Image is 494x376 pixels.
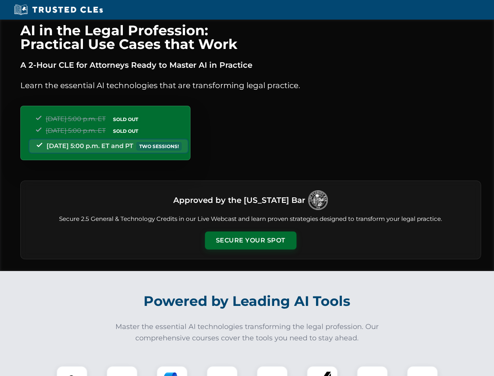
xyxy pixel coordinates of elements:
span: [DATE] 5:00 p.m. ET [46,115,106,123]
h3: Approved by the [US_STATE] Bar [173,193,305,207]
img: Trusted CLEs [12,4,105,16]
h2: Powered by Leading AI Tools [31,287,464,315]
p: A 2-Hour CLE for Attorneys Ready to Master AI in Practice [20,59,481,71]
h1: AI in the Legal Profession: Practical Use Cases that Work [20,23,481,51]
button: Secure Your Spot [205,231,296,249]
span: [DATE] 5:00 p.m. ET [46,127,106,134]
p: Learn the essential AI technologies that are transforming legal practice. [20,79,481,92]
span: SOLD OUT [110,115,141,123]
span: SOLD OUT [110,127,141,135]
img: Logo [308,190,328,210]
p: Master the essential AI technologies transforming the legal profession. Our comprehensive courses... [110,321,384,344]
p: Secure 2.5 General & Technology Credits in our Live Webcast and learn proven strategies designed ... [30,215,471,224]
